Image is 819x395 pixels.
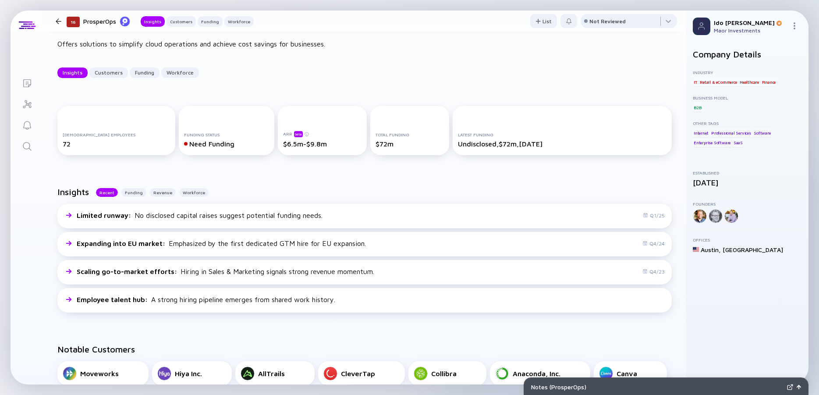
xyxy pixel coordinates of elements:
[693,95,801,100] div: Business Model
[693,246,699,253] img: United States Flag
[294,131,303,137] div: beta
[11,72,43,93] a: Lists
[693,121,801,126] div: Other Tags
[693,170,801,175] div: Established
[594,361,667,386] a: Canva
[184,132,269,137] div: Funding Status
[57,66,88,79] div: Insights
[130,66,160,79] div: Funding
[733,139,744,147] div: SaaS
[96,188,118,197] button: Recent
[513,370,560,377] div: Anaconda, Inc.
[67,17,80,27] div: 16
[318,361,405,386] a: CleverTap
[258,370,285,377] div: AllTrails
[693,103,702,112] div: B2B
[761,78,777,86] div: Finance
[11,135,43,156] a: Search
[714,19,787,26] div: Ido [PERSON_NAME]
[408,361,486,386] a: Collibra
[63,132,170,137] div: [DEMOGRAPHIC_DATA] Employees
[642,240,665,247] div: Q4/24
[57,68,88,78] button: Insights
[589,18,626,25] div: Not Reviewed
[376,140,444,148] div: $72m
[89,68,128,78] button: Customers
[89,66,128,79] div: Customers
[710,128,752,137] div: Professional Services
[490,361,590,386] a: Anaconda, Inc.
[167,17,196,26] div: Customers
[431,370,457,377] div: Collibra
[77,267,179,275] span: Scaling go-to-market efforts :
[63,140,170,148] div: 72
[753,128,771,137] div: Software
[642,268,665,275] div: Q4/23
[723,246,783,253] div: [GEOGRAPHIC_DATA]
[376,132,444,137] div: Total Funding
[130,68,160,78] button: Funding
[77,295,149,303] span: Employee talent hub :
[643,212,665,219] div: Q1/25
[121,188,146,197] button: Funding
[77,295,335,303] div: A strong hiring pipeline emerges from shared work history.
[167,16,196,27] button: Customers
[57,187,89,197] h2: Insights
[693,18,710,35] img: Profile Picture
[693,201,801,206] div: Founders
[141,16,165,27] button: Insights
[693,49,801,59] h2: Company Details
[283,131,362,137] div: ARR
[283,140,362,148] div: $6.5m-$9.8m
[693,78,698,86] div: IT
[693,70,801,75] div: Industry
[80,370,119,377] div: Moveworks
[57,344,672,354] h2: Notable Customers
[797,385,801,389] img: Open Notes
[57,361,149,386] a: Moveworks
[693,139,731,147] div: Enterprise Software
[141,17,165,26] div: Insights
[11,114,43,135] a: Reminders
[184,140,269,148] div: Need Funding
[693,237,801,242] div: Offices
[77,239,167,247] span: Expanding into EU market :
[224,17,254,26] div: Workforce
[57,39,338,50] div: Offers solutions to simplify cloud operations and achieve cost savings for businesses.
[77,267,374,275] div: Hiring in Sales & Marketing signals strong revenue momentum.
[531,383,784,391] div: Notes ( ProsperOps )
[161,66,199,79] div: Workforce
[198,17,223,26] div: Funding
[699,78,737,86] div: Retail & eCommerce
[83,16,130,27] div: ProsperOps
[701,246,721,253] div: Austin ,
[341,370,375,377] div: CleverTap
[150,188,176,197] button: Revenue
[714,27,787,34] div: Maor Investments
[198,16,223,27] button: Funding
[175,370,202,377] div: Hiya Inc.
[77,211,323,219] div: No disclosed capital raises suggest potential funding needs.
[179,188,209,197] button: Workforce
[791,22,798,29] img: Menu
[224,16,254,27] button: Workforce
[458,140,667,148] div: Undisclosed, $72m, [DATE]
[787,384,793,390] img: Expand Notes
[11,93,43,114] a: Investor Map
[235,361,315,386] a: AllTrails
[693,178,801,187] div: [DATE]
[693,128,709,137] div: Internet
[617,370,637,377] div: Canva
[458,132,667,137] div: Latest Funding
[77,211,133,219] span: Limited runway :
[530,14,557,28] button: List
[161,68,199,78] button: Workforce
[77,239,366,247] div: Emphasized by the first dedicated GTM hire for EU expansion.
[739,78,760,86] div: Healthcare
[152,361,232,386] a: Hiya Inc.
